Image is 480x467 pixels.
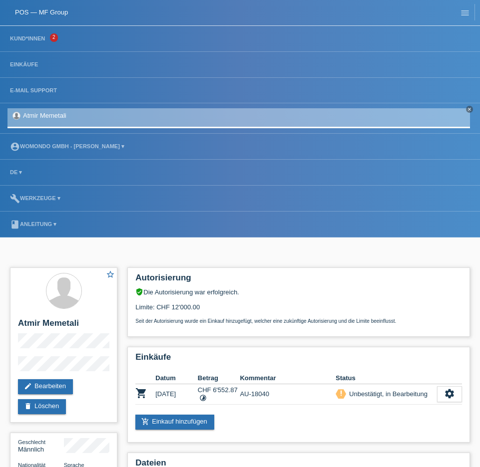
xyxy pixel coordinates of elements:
p: Seit der Autorisierung wurde ein Einkauf hinzugefügt, welcher eine zukünftige Autorisierung und d... [135,318,462,324]
span: Geschlecht [18,439,45,445]
a: Einkäufe [5,61,43,67]
a: star_border [106,270,115,280]
i: settings [444,388,455,399]
i: menu [460,8,470,18]
i: book [10,220,20,230]
a: menu [455,9,475,15]
a: deleteLöschen [18,399,66,414]
a: buildWerkzeuge ▾ [5,195,65,201]
th: Kommentar [240,372,336,384]
i: star_border [106,270,115,279]
a: add_shopping_cartEinkauf hinzufügen [135,415,214,430]
div: Männlich [18,438,64,453]
i: priority_high [338,390,345,397]
span: 2 [50,33,58,42]
th: Status [336,372,437,384]
div: Limite: CHF 12'000.00 [135,296,462,324]
i: verified_user [135,288,143,296]
h2: Atmir Memetali [18,318,109,333]
a: account_circlewomondo GmbH - [PERSON_NAME] ▾ [5,143,129,149]
td: [DATE] [155,384,198,405]
a: bookAnleitung ▾ [5,221,61,227]
th: Datum [155,372,198,384]
a: close [466,106,473,113]
i: add_shopping_cart [141,418,149,426]
a: DE ▾ [5,169,27,175]
a: Kund*innen [5,35,50,41]
i: build [10,194,20,204]
th: Betrag [198,372,240,384]
div: Die Autorisierung war erfolgreich. [135,288,462,296]
a: E-Mail Support [5,87,62,93]
a: Atmir Memetali [23,112,66,119]
a: editBearbeiten [18,379,73,394]
i: POSP00027999 [135,387,147,399]
i: Fixe Raten (36 Raten) [199,394,207,402]
h2: Einkäufe [135,352,462,367]
i: account_circle [10,142,20,152]
i: delete [24,402,32,410]
h2: Autorisierung [135,273,462,288]
i: close [467,107,472,112]
td: AU-18040 [240,384,336,405]
a: POS — MF Group [15,8,68,16]
td: CHF 6'552.87 [198,384,240,405]
div: Unbestätigt, in Bearbeitung [346,389,428,399]
i: edit [24,382,32,390]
